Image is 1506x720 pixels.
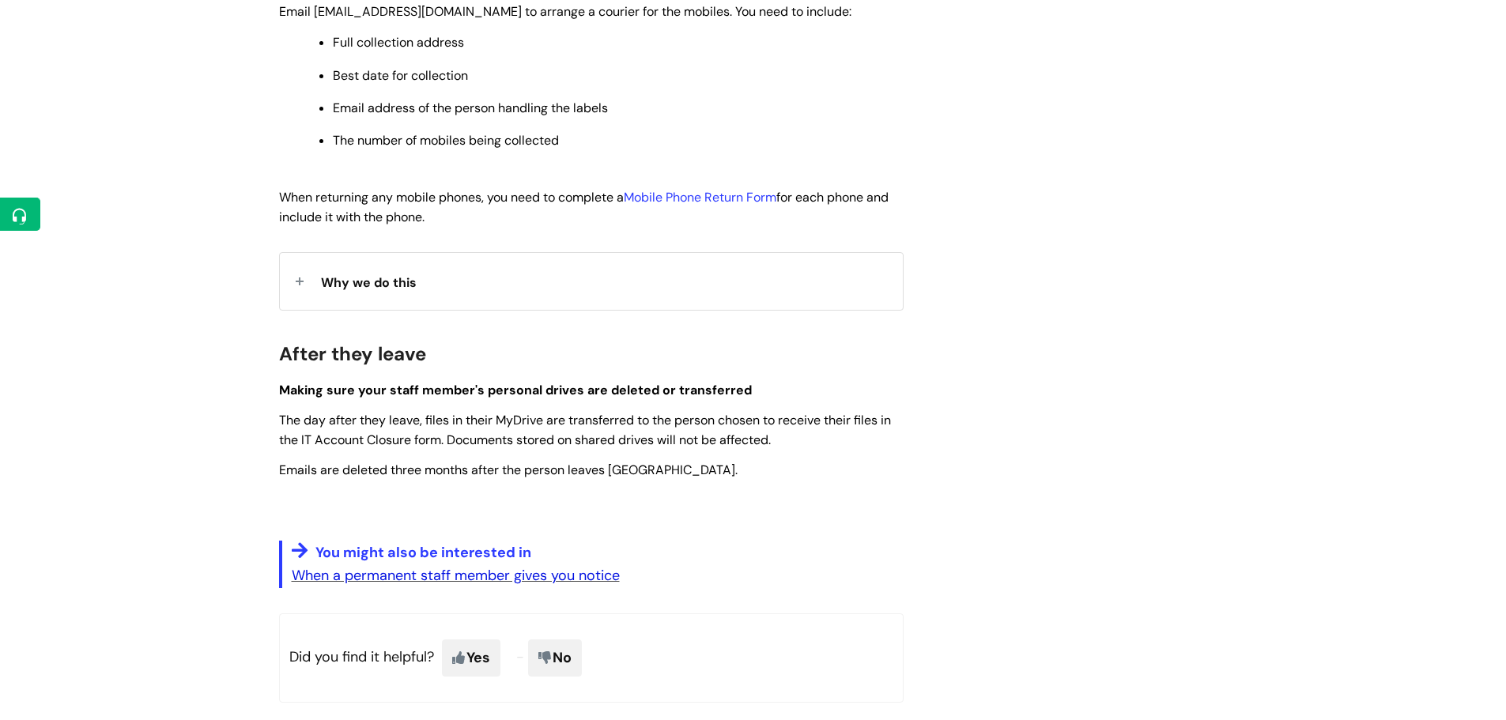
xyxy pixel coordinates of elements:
span: The number of mobiles being collected [333,132,559,149]
span: Email [EMAIL_ADDRESS][DOMAIN_NAME] to arrange a courier for the mobiles. You need to include: [279,3,851,20]
a: Mobile Phone Return Form [624,189,776,205]
span: No [528,639,582,676]
span: The day after they leave, files in their MyDrive are transferred to the person chosen to receive ... [279,412,891,448]
span: Why we do this [321,274,417,291]
span: Full collection address [333,34,464,51]
span: Yes [442,639,500,676]
span: You might also be interested in [315,543,531,562]
span: Emails are deleted three months after the person leaves [GEOGRAPHIC_DATA]. [279,462,738,478]
span: Email address of the person handling the labels [333,100,608,116]
span: When returning any mobile phones, you need to complete a for each phone and include it with the p... [279,189,889,225]
p: Did you find it helpful? [279,613,904,702]
a: When a permanent staff member gives you notice [292,566,620,585]
span: Making sure your staff member's personal drives are deleted or transferred [279,382,752,398]
span: Best date for collection [333,67,468,84]
span: After they leave [279,341,426,366]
